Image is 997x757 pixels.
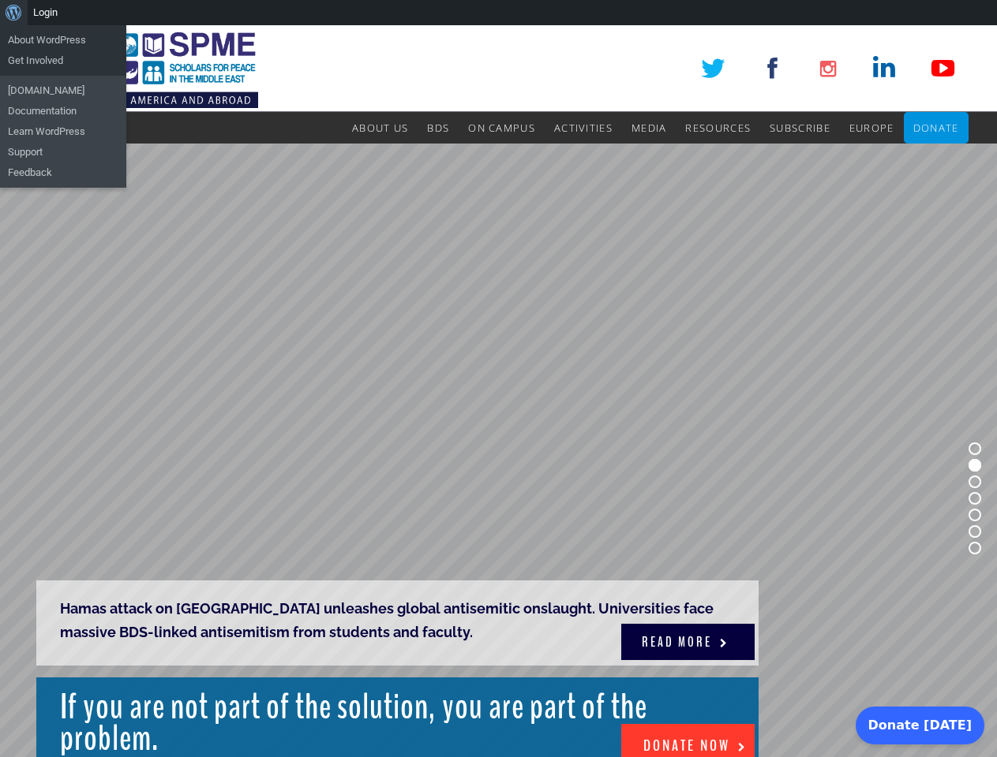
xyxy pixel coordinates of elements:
span: Resources [685,121,751,135]
a: Europe [849,112,894,144]
span: On Campus [468,121,535,135]
rs-layer: Hamas attack on [GEOGRAPHIC_DATA] unleashes global antisemitic onslaught. Universities face massi... [36,580,759,666]
span: Activities [554,121,613,135]
a: About Us [352,112,408,144]
span: Subscribe [770,121,830,135]
span: About Us [352,121,408,135]
a: READ MORE [621,624,755,660]
a: Donate [913,112,959,144]
span: BDS [427,121,449,135]
a: Media [632,112,667,144]
span: Media [632,121,667,135]
a: Activities [554,112,613,144]
img: SPME [29,25,258,112]
a: On Campus [468,112,535,144]
a: Subscribe [770,112,830,144]
span: Donate [913,121,959,135]
a: BDS [427,112,449,144]
a: Resources [685,112,751,144]
span: Europe [849,121,894,135]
